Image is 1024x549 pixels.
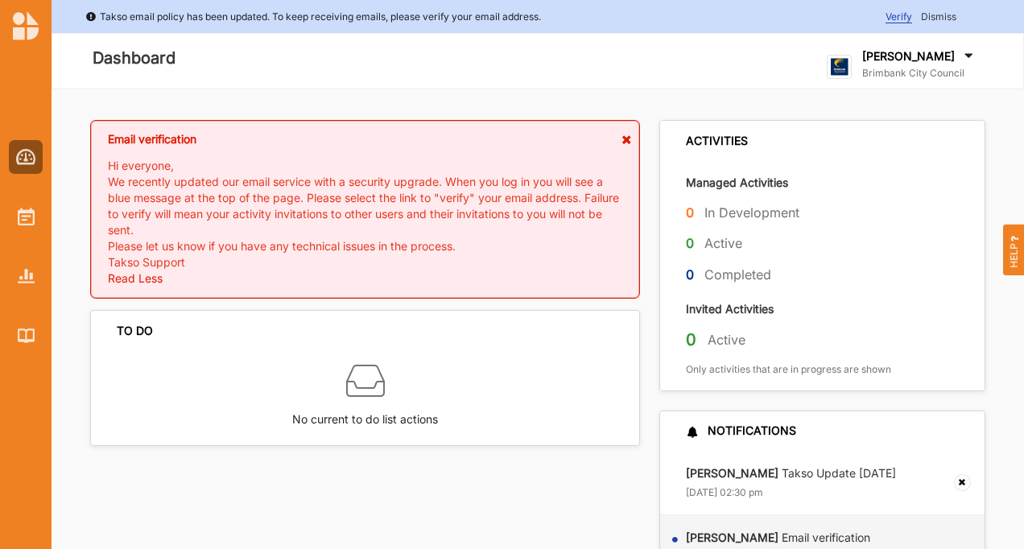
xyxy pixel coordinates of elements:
div: Email verification [108,132,622,158]
label: Email verification [686,530,870,545]
div: TO DO [117,324,153,338]
label: Takso Update [DATE] [686,466,896,481]
label: Brimbank City Council [862,67,977,80]
label: Active [704,235,742,252]
div: Takso email policy has been updated. To keep receiving emails, please verify your email address. [85,9,541,25]
img: Reports [18,269,35,283]
a: Library [9,319,43,353]
img: box [346,361,385,400]
span: Dismiss [921,10,956,23]
label: 0 [686,329,696,350]
label: Managed Activities [686,175,788,190]
a: Activities [9,200,43,233]
span: Verify [886,10,912,23]
label: 0 [686,233,694,254]
strong: [PERSON_NAME] [686,466,778,480]
label: 0 [686,203,694,223]
label: Only activities that are in progress are shown [686,363,891,376]
label: Invited Activities [686,301,774,316]
label: [DATE] 02:30 pm [686,486,763,499]
span: Read Less [108,271,163,285]
img: Activities [18,208,35,225]
label: Active [708,332,745,349]
p: Hi everyone, We recently updated our email service with a security upgrade. When you log in you w... [108,158,622,270]
label: In Development [704,204,799,221]
img: logo [827,55,852,80]
strong: [PERSON_NAME] [686,530,778,544]
label: Dashboard [93,45,175,72]
img: Library [18,328,35,342]
img: Dashboard [16,149,36,165]
label: 0 [686,265,694,285]
div: NOTIFICATIONS [686,423,796,438]
label: No current to do list actions [292,400,438,428]
label: [PERSON_NAME] [862,49,955,64]
div: ACTIVITIES [686,134,748,148]
a: Reports [9,259,43,293]
label: Completed [704,266,771,283]
a: Dashboard [9,140,43,174]
img: logo [13,11,39,40]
